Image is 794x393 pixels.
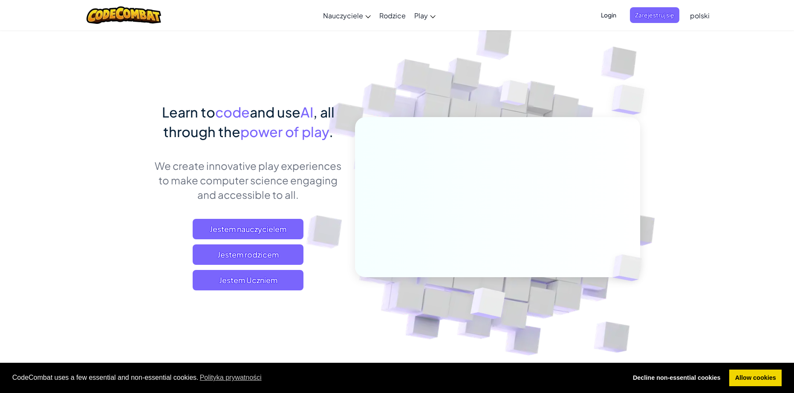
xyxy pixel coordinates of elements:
a: deny cookies [627,370,726,387]
span: code [215,103,250,120]
span: CodeCombat uses a few essential and non-essential cookies. [12,371,621,384]
a: allow cookies [729,370,782,387]
a: Jestem rodzicem [193,244,303,265]
p: We create innovative play experiences to make computer science engaging and accessible to all. [154,158,342,202]
span: AI [300,103,313,120]
img: Overlap cubes [598,237,662,299]
a: polski [686,4,714,27]
a: learn more about cookies [199,371,263,384]
img: Overlap cubes [484,63,545,127]
span: power of play [240,123,329,140]
span: polski [690,11,710,20]
button: Jestem Uczniem [193,270,303,290]
a: Rodzice [375,4,410,27]
a: Play [410,4,440,27]
img: Overlap cubes [595,64,668,136]
span: Play [414,11,428,20]
img: CodeCombat logo [87,6,161,24]
button: Login [596,7,621,23]
a: Jestem nauczycielem [193,219,303,239]
span: Learn to [162,103,215,120]
img: Overlap cubes [449,270,525,340]
a: Nauczyciele [319,4,375,27]
span: and use [250,103,300,120]
button: Zarejestruj się [630,7,679,23]
span: Nauczyciele [323,11,363,20]
span: . [329,123,333,140]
